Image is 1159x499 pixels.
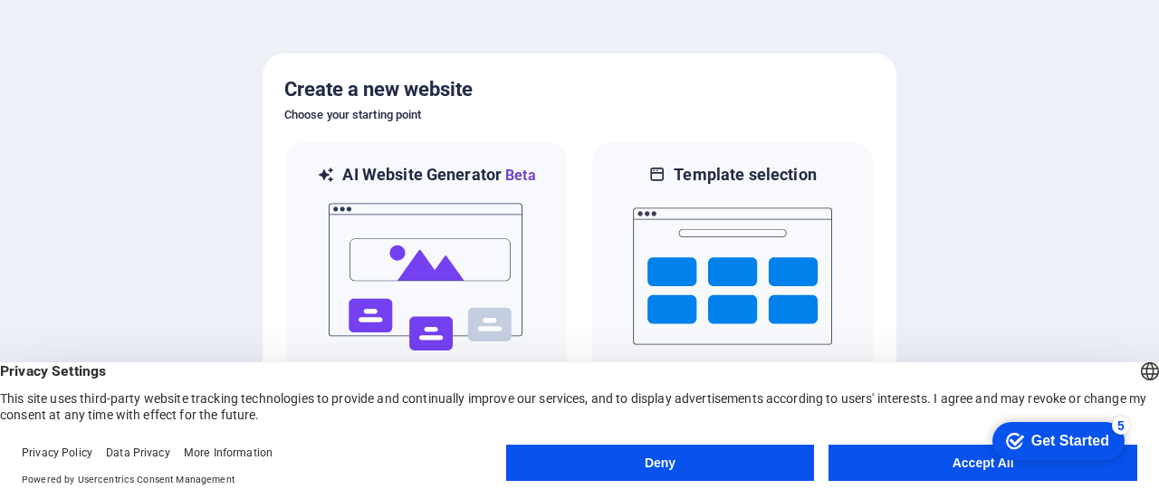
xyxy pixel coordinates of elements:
[674,164,816,186] h6: Template selection
[284,104,875,126] h6: Choose your starting point
[284,75,875,104] h5: Create a new website
[590,140,875,424] div: Template selectionChoose from 150+ templates and adjust it to you needs.
[284,140,569,424] div: AI Website GeneratorBetaaiLet the AI Website Generator create a website based on your input.
[327,187,526,368] img: ai
[978,413,1132,467] iframe: To enrich screen reader interactions, please activate Accessibility in Grammarly extension settings
[342,164,535,187] h6: AI Website Generator
[502,167,536,184] span: Beta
